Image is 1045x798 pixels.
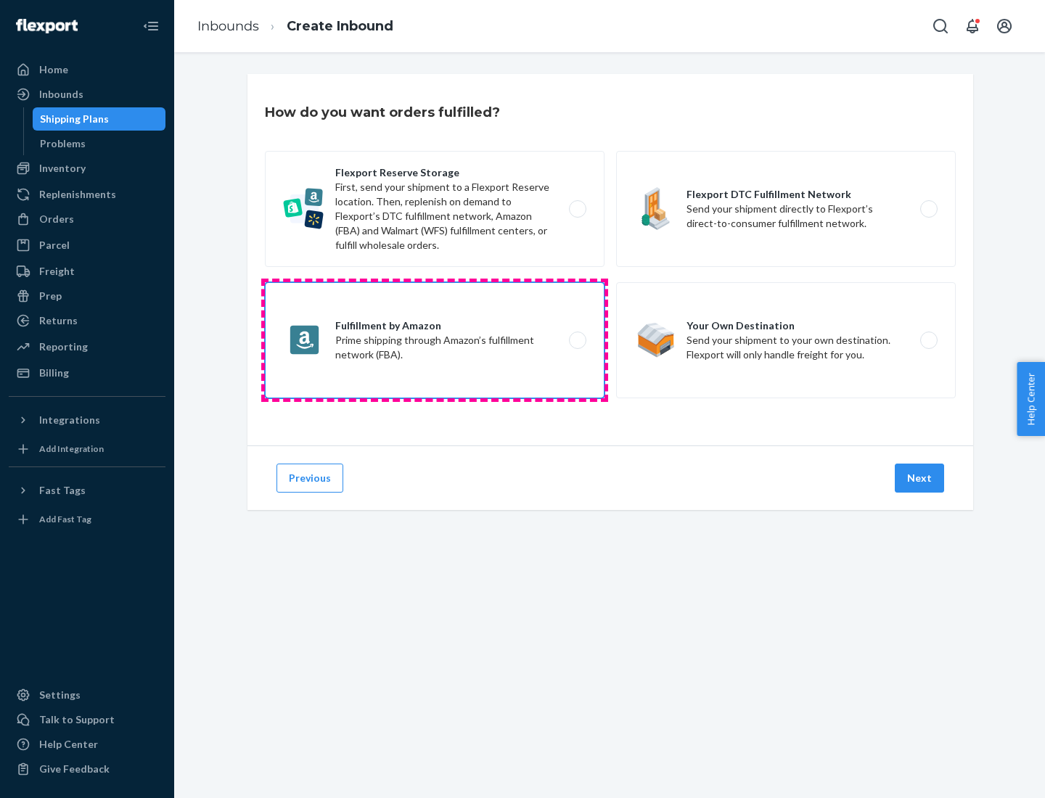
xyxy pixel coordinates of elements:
[40,112,109,126] div: Shipping Plans
[39,187,116,202] div: Replenishments
[39,483,86,498] div: Fast Tags
[9,58,165,81] a: Home
[39,289,62,303] div: Prep
[39,87,83,102] div: Inbounds
[39,161,86,176] div: Inventory
[276,464,343,493] button: Previous
[9,234,165,257] a: Parcel
[9,260,165,283] a: Freight
[39,712,115,727] div: Talk to Support
[9,683,165,707] a: Settings
[16,19,78,33] img: Flexport logo
[39,238,70,252] div: Parcel
[287,18,393,34] a: Create Inbound
[9,335,165,358] a: Reporting
[926,12,955,41] button: Open Search Box
[9,361,165,384] a: Billing
[9,508,165,531] a: Add Fast Tag
[39,688,81,702] div: Settings
[39,762,110,776] div: Give Feedback
[958,12,987,41] button: Open notifications
[990,12,1019,41] button: Open account menu
[9,284,165,308] a: Prep
[39,313,78,328] div: Returns
[9,183,165,206] a: Replenishments
[9,157,165,180] a: Inventory
[33,132,166,155] a: Problems
[9,437,165,461] a: Add Integration
[33,107,166,131] a: Shipping Plans
[9,479,165,502] button: Fast Tags
[136,12,165,41] button: Close Navigation
[40,136,86,151] div: Problems
[39,62,68,77] div: Home
[39,366,69,380] div: Billing
[39,340,88,354] div: Reporting
[39,513,91,525] div: Add Fast Tag
[9,309,165,332] a: Returns
[9,733,165,756] a: Help Center
[39,212,74,226] div: Orders
[9,708,165,731] a: Talk to Support
[265,103,500,122] h3: How do you want orders fulfilled?
[39,413,100,427] div: Integrations
[9,408,165,432] button: Integrations
[895,464,944,493] button: Next
[39,443,104,455] div: Add Integration
[9,83,165,106] a: Inbounds
[197,18,259,34] a: Inbounds
[9,757,165,781] button: Give Feedback
[39,264,75,279] div: Freight
[186,5,405,48] ol: breadcrumbs
[1017,362,1045,436] button: Help Center
[39,737,98,752] div: Help Center
[9,207,165,231] a: Orders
